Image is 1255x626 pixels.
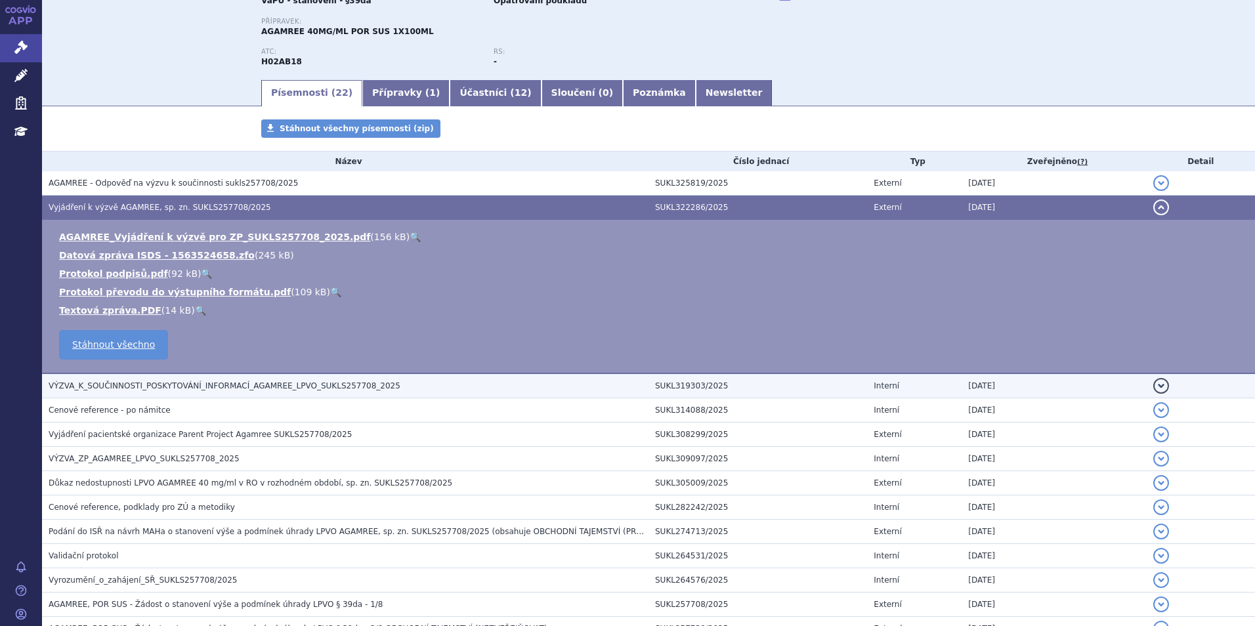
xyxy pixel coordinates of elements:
[494,57,497,66] strong: -
[195,305,206,316] a: 🔍
[59,230,1242,243] li: ( )
[1077,157,1088,167] abbr: (?)
[330,287,341,297] a: 🔍
[603,87,609,98] span: 0
[962,593,1146,617] td: [DATE]
[1153,378,1169,394] button: detail
[362,80,450,106] a: Přípravky (1)
[962,495,1146,520] td: [DATE]
[874,381,899,390] span: Interní
[874,575,899,585] span: Interní
[258,250,290,261] span: 245 kB
[261,18,726,26] p: Přípravek:
[649,593,867,617] td: SUKL257708/2025
[1153,548,1169,564] button: detail
[962,447,1146,471] td: [DATE]
[49,527,738,536] span: Podání do ISŘ na návrh MAHa o stanovení výše a podmínek úhrady LPVO AGAMREE, sp. zn. SUKLS257708/...
[649,471,867,495] td: SUKL305009/2025
[295,287,327,297] span: 109 kB
[874,527,901,536] span: Externí
[49,406,171,415] span: Cenové reference - po námitce
[49,381,400,390] span: VÝZVA_K_SOUČINNOSTI_POSKYTOVÁNÍ_INFORMACÍ_AGAMREE_LPVO_SUKLS257708_2025
[59,304,1242,317] li: ( )
[171,268,198,279] span: 92 kB
[962,171,1146,196] td: [DATE]
[962,196,1146,220] td: [DATE]
[261,57,302,66] strong: VAMOROLON
[962,373,1146,398] td: [DATE]
[649,152,867,171] th: Číslo jednací
[1153,199,1169,215] button: detail
[261,48,480,56] p: ATC:
[261,119,440,138] a: Stáhnout všechny písemnosti (zip)
[1153,596,1169,612] button: detail
[962,568,1146,593] td: [DATE]
[649,373,867,398] td: SUKL319303/2025
[59,250,255,261] a: Datová zpráva ISDS - 1563524658.zfo
[59,268,168,279] a: Protokol podpisů.pdf
[874,406,899,415] span: Interní
[962,520,1146,544] td: [DATE]
[410,232,421,242] a: 🔍
[280,124,434,133] span: Stáhnout všechny písemnosti (zip)
[515,87,527,98] span: 12
[165,305,191,316] span: 14 kB
[1153,499,1169,515] button: detail
[649,447,867,471] td: SUKL309097/2025
[494,48,713,56] p: RS:
[201,268,212,279] a: 🔍
[1153,475,1169,491] button: detail
[1153,175,1169,191] button: detail
[542,80,623,106] a: Sloučení (0)
[59,287,291,297] a: Protokol převodu do výstupního formátu.pdf
[874,600,901,609] span: Externí
[374,232,406,242] span: 156 kB
[49,454,240,463] span: VÝZVA_ZP_AGAMREE_LPVO_SUKLS257708_2025
[59,305,161,316] a: Textová zpráva.PDF
[649,495,867,520] td: SUKL282242/2025
[874,430,901,439] span: Externí
[49,203,271,212] span: Vyjádření k výzvě AGAMREE, sp. zn. SUKLS257708/2025
[867,152,962,171] th: Typ
[49,600,383,609] span: AGAMREE, POR SUS - Žádost o stanovení výše a podmínek úhrady LPVO § 39da - 1/8
[874,454,899,463] span: Interní
[49,178,298,188] span: AGAMREE - Odpověď na výzvu k součinnosti sukls257708/2025
[59,232,370,242] a: AGAMREE_Vyjádření k výzvě pro ZP_SUKLS257708_2025.pdf
[874,503,899,512] span: Interní
[874,551,899,560] span: Interní
[1153,427,1169,442] button: detail
[696,80,773,106] a: Newsletter
[962,471,1146,495] td: [DATE]
[649,171,867,196] td: SUKL325819/2025
[59,330,168,360] a: Stáhnout všechno
[429,87,436,98] span: 1
[42,152,649,171] th: Název
[874,203,901,212] span: Externí
[1147,152,1255,171] th: Detail
[450,80,541,106] a: Účastníci (12)
[649,423,867,447] td: SUKL308299/2025
[59,249,1242,262] li: ( )
[1153,572,1169,588] button: detail
[1153,402,1169,418] button: detail
[49,503,235,512] span: Cenové reference, podklady pro ZÚ a metodiky
[59,267,1242,280] li: ( )
[874,478,901,488] span: Externí
[649,544,867,568] td: SUKL264531/2025
[649,568,867,593] td: SUKL264576/2025
[1153,451,1169,467] button: detail
[335,87,348,98] span: 22
[962,152,1146,171] th: Zveřejněno
[49,551,119,560] span: Validační protokol
[623,80,696,106] a: Poznámka
[649,196,867,220] td: SUKL322286/2025
[962,398,1146,423] td: [DATE]
[261,80,362,106] a: Písemnosti (22)
[49,575,237,585] span: Vyrozumění_o_zahájení_SŘ_SUKLS257708/2025
[962,423,1146,447] td: [DATE]
[59,285,1242,299] li: ( )
[261,27,434,36] span: AGAMREE 40MG/ML POR SUS 1X100ML
[49,430,352,439] span: Vyjádření pacientské organizace Parent Project Agamree SUKLS257708/2025
[962,544,1146,568] td: [DATE]
[49,478,452,488] span: Důkaz nedostupnosti LPVO AGAMREE 40 mg/ml v RO v rozhodném období, sp. zn. SUKLS257708/2025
